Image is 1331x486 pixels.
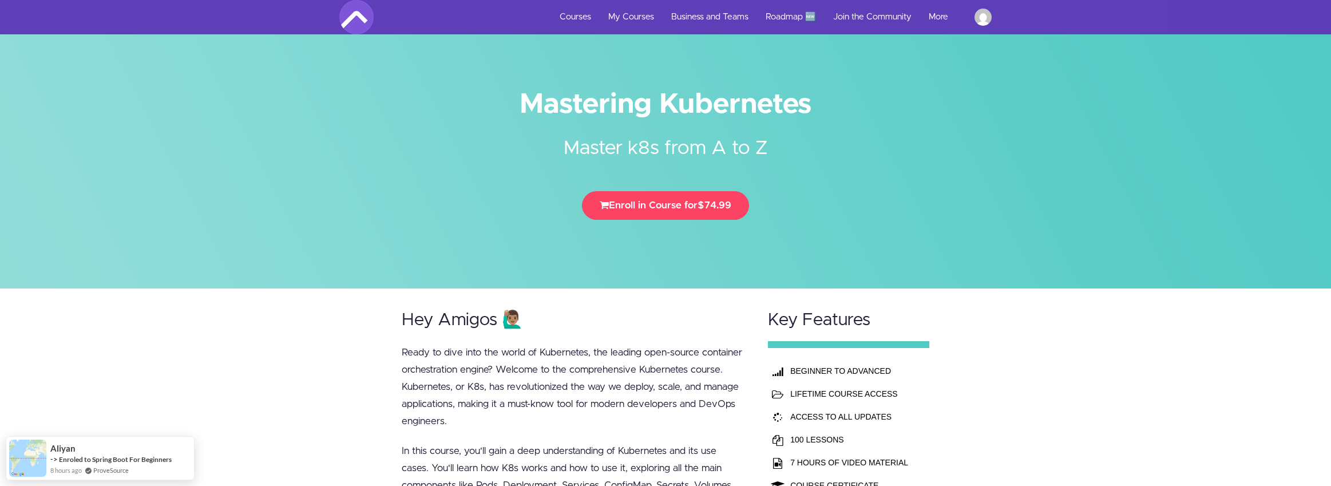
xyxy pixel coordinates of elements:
[50,455,58,464] span: ->
[59,455,172,464] a: Enroled to Spring Boot For Beginners
[698,200,731,210] span: $74.99
[451,117,880,163] h2: Master k8s from A to Z
[9,440,46,477] img: provesource social proof notification image
[787,359,922,382] th: BEGINNER TO ADVANCED
[787,382,922,405] td: LIFETIME COURSE ACCESS
[50,465,82,475] span: 8 hours ago
[787,428,922,451] td: 100 LESSONS
[50,444,76,453] span: Aliyan
[402,344,746,430] p: Ready to dive into the world of Kubernetes, the leading open-source container orchestration engin...
[339,92,992,117] h1: Mastering Kubernetes
[93,465,129,475] a: ProveSource
[787,405,922,428] td: ACCESS TO ALL UPDATES
[582,191,749,220] button: Enroll in Course for$74.99
[787,451,922,474] td: 7 HOURS OF VIDEO MATERIAL
[975,9,992,26] img: a.afkir97@gmail.com
[768,311,929,330] h2: Key Features
[402,311,746,330] h2: Hey Amigos 🙋🏽‍♂️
